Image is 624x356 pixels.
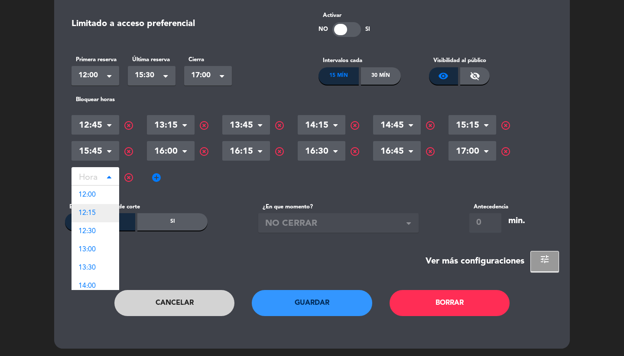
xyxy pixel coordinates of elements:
[71,95,552,104] label: Bloquear horas
[252,290,372,316] button: Guardar
[78,283,96,290] span: 14:00
[438,71,448,81] span: visibility
[123,146,134,157] span: highlight_off
[71,55,119,64] label: Primera reserva
[390,290,510,316] button: Borrar
[137,213,208,231] div: Si
[123,172,134,183] span: highlight_off
[318,11,370,20] label: Activar
[128,55,175,64] label: Última reserva
[274,120,285,131] span: highlight_off
[265,217,405,231] span: NO CERRAR
[71,17,195,31] div: Limitado a acceso preferencial
[429,56,553,65] label: Visibilidad al público
[274,146,285,157] span: highlight_off
[135,69,162,82] span: 15:30
[350,120,360,131] span: highlight_off
[318,67,359,85] div: 15 Mín
[469,213,501,233] input: 0
[258,202,419,211] label: ¿En que momento?
[361,67,401,85] div: 30 Mín
[426,254,524,269] div: Ver más configuraciones
[469,202,508,211] label: Antecedencia
[65,213,135,231] div: No
[78,69,105,82] span: 12:00
[500,120,511,131] span: highlight_off
[78,246,96,253] span: 13:00
[199,120,209,131] span: highlight_off
[65,202,208,211] label: Establecer horario de corte
[530,251,559,272] button: tune
[78,228,96,235] span: 12:30
[191,69,218,82] span: 17:00
[425,120,435,131] span: highlight_off
[78,210,96,217] span: 12:15
[350,146,360,157] span: highlight_off
[539,254,550,264] span: tune
[500,146,511,157] span: highlight_off
[151,172,162,183] span: add_circle
[123,120,134,131] span: highlight_off
[199,146,209,157] span: highlight_off
[78,191,96,198] span: 12:00
[78,264,96,271] span: 13:30
[470,71,480,81] span: visibility_off
[184,55,232,64] label: Cierra
[508,214,525,228] div: min.
[114,290,235,316] button: Cancelar
[318,56,429,65] label: Intervalos cada
[425,146,435,157] span: highlight_off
